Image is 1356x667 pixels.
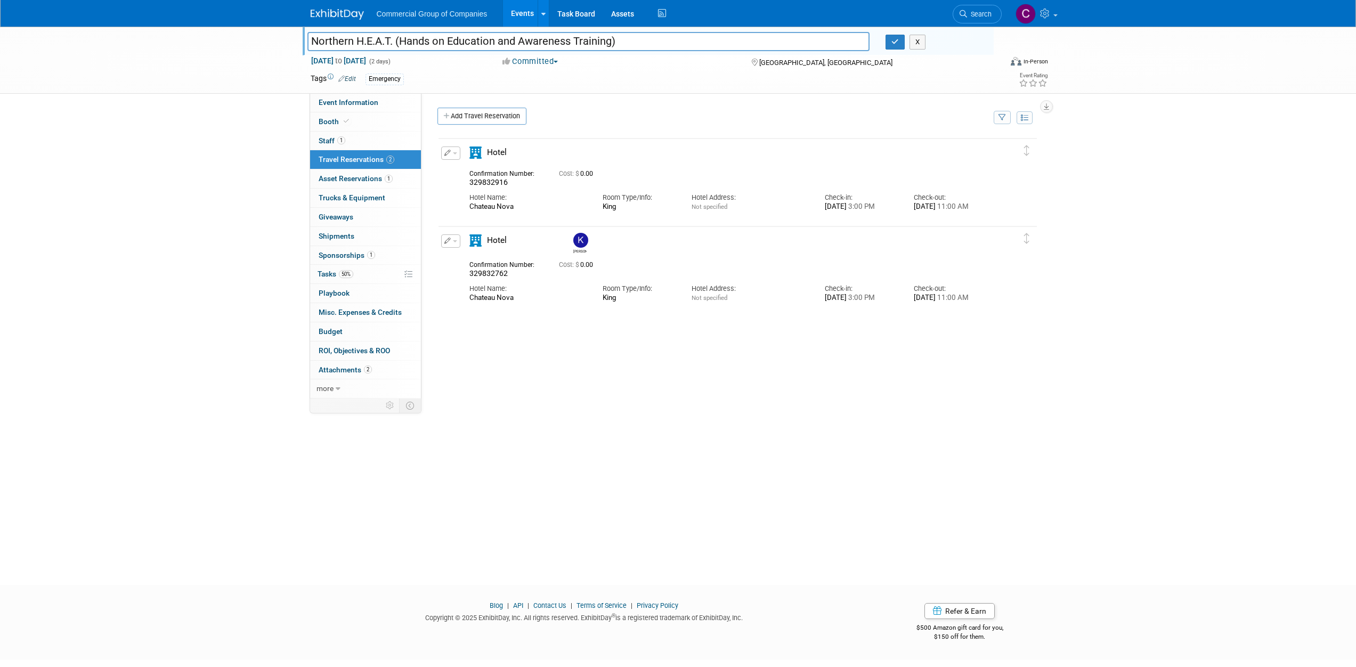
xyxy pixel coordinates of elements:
div: Room Type/Info: [603,284,676,294]
div: [DATE] [825,294,898,303]
i: Click and drag to move item [1024,145,1029,156]
a: Giveaways [310,208,421,226]
span: 1 [385,175,393,183]
div: Emergency [366,74,404,85]
span: Hotel [487,148,507,157]
span: 1 [337,136,345,144]
span: Tasks [318,270,353,278]
div: King [603,294,676,302]
div: [DATE] [914,294,987,303]
span: 0.00 [559,170,597,177]
a: ROI, Objectives & ROO [310,341,421,360]
span: 1 [367,251,375,259]
span: Shipments [319,232,354,240]
span: Giveaways [319,213,353,221]
a: Playbook [310,284,421,303]
span: | [525,601,532,609]
span: Attachments [319,365,372,374]
img: Cole Mattern [1016,4,1036,24]
div: Confirmation Number: [469,258,543,269]
a: Misc. Expenses & Credits [310,303,421,322]
div: Check-out: [914,284,987,294]
a: Tasks50% [310,265,421,283]
td: Toggle Event Tabs [399,398,421,412]
div: Room Type/Info: [603,193,676,202]
div: [DATE] [914,202,987,212]
a: Travel Reservations2 [310,150,421,169]
span: Booth [319,117,351,126]
div: Copyright © 2025 ExhibitDay, Inc. All rights reserved. ExhibitDay is a registered trademark of Ex... [311,611,858,623]
img: Format-Inperson.png [1011,57,1021,66]
span: Trucks & Equipment [319,193,385,202]
span: Staff [319,136,345,145]
sup: ® [612,613,615,619]
span: 0.00 [559,261,597,269]
div: Chateau Nova [469,294,587,303]
span: | [568,601,575,609]
a: Trucks & Equipment [310,189,421,207]
span: Cost: $ [559,261,580,269]
span: Not specified [692,294,727,302]
span: | [628,601,635,609]
span: Cost: $ [559,170,580,177]
div: King [603,202,676,211]
div: Kelly Mayhew [571,233,589,254]
span: Asset Reservations [319,174,393,183]
i: Booth reservation complete [344,118,349,124]
span: ROI, Objectives & ROO [319,346,390,355]
div: Check-in: [825,193,898,202]
a: Booth [310,112,421,131]
span: 329832916 [469,178,508,186]
a: Refer & Earn [924,603,995,619]
span: 329832762 [469,269,508,278]
button: X [910,35,926,50]
div: Chateau Nova [469,202,587,212]
i: Hotel [469,147,482,159]
span: 2 [386,156,394,164]
a: Terms of Service [576,601,627,609]
img: Kelly Mayhew [573,233,588,248]
div: Check-out: [914,193,987,202]
span: Misc. Expenses & Credits [319,308,402,316]
a: more [310,379,421,398]
div: In-Person [1023,58,1048,66]
button: Committed [499,56,562,67]
div: Check-in: [825,284,898,294]
span: Travel Reservations [319,155,394,164]
a: Contact Us [533,601,566,609]
span: Sponsorships [319,251,375,259]
a: Search [953,5,1002,23]
a: Asset Reservations1 [310,169,421,188]
span: 3:00 PM [847,202,875,210]
i: Click and drag to move item [1024,233,1029,244]
div: [DATE] [825,202,898,212]
div: Kelly Mayhew [573,248,587,254]
a: Blog [490,601,503,609]
img: ExhibitDay [311,9,364,20]
span: Budget [319,327,343,336]
a: Shipments [310,227,421,246]
i: Hotel [469,234,482,247]
span: 2 [364,365,372,373]
a: Privacy Policy [637,601,678,609]
td: Tags [311,73,356,85]
div: Event Rating [1019,73,1048,78]
div: Hotel Address: [692,284,809,294]
span: Event Information [319,98,378,107]
a: Attachments2 [310,361,421,379]
div: Hotel Address: [692,193,809,202]
span: Hotel [487,235,507,245]
div: Confirmation Number: [469,167,543,178]
div: $500 Amazon gift card for you, [874,616,1046,641]
a: Staff1 [310,132,421,150]
span: [DATE] [DATE] [311,56,367,66]
div: Event Format [939,55,1049,71]
span: Not specified [692,203,727,210]
span: (2 days) [368,58,391,65]
span: to [334,56,344,65]
a: API [513,601,523,609]
a: Event Information [310,93,421,112]
a: Budget [310,322,421,341]
a: Add Travel Reservation [437,108,526,125]
span: 11:00 AM [936,294,969,302]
